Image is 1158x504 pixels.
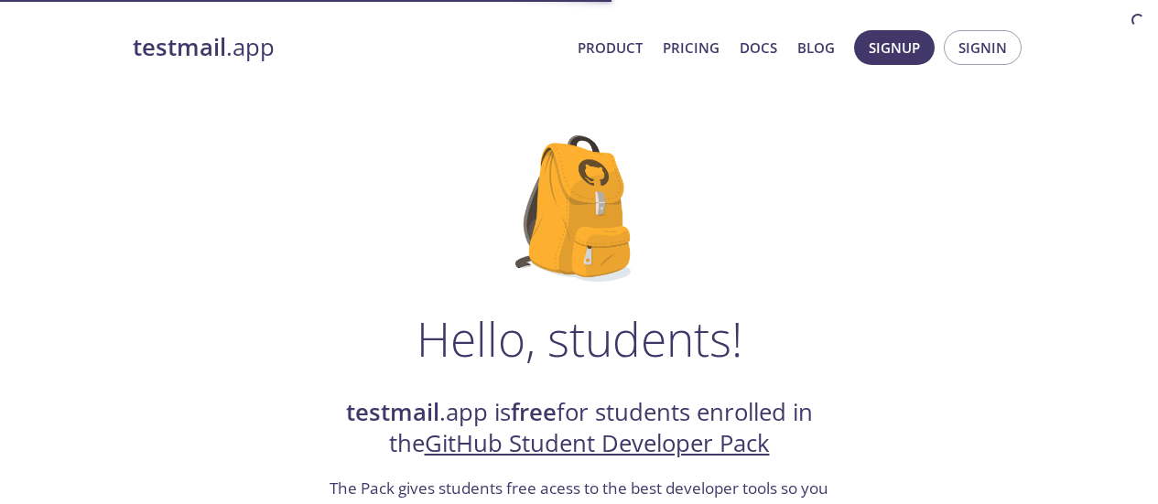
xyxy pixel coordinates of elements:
strong: testmail [346,396,439,428]
span: Signin [958,36,1007,59]
img: github-student-backpack.png [515,135,643,282]
button: Signup [854,30,935,65]
a: testmail.app [133,32,563,63]
a: Docs [740,36,777,59]
a: Product [578,36,643,59]
h2: .app is for students enrolled in the [328,397,831,460]
h1: Hello, students! [417,311,742,366]
a: Blog [797,36,835,59]
a: GitHub Student Developer Pack [425,427,770,459]
span: Signup [869,36,920,59]
strong: testmail [133,31,226,63]
strong: free [511,396,557,428]
button: Signin [944,30,1022,65]
a: Pricing [663,36,720,59]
